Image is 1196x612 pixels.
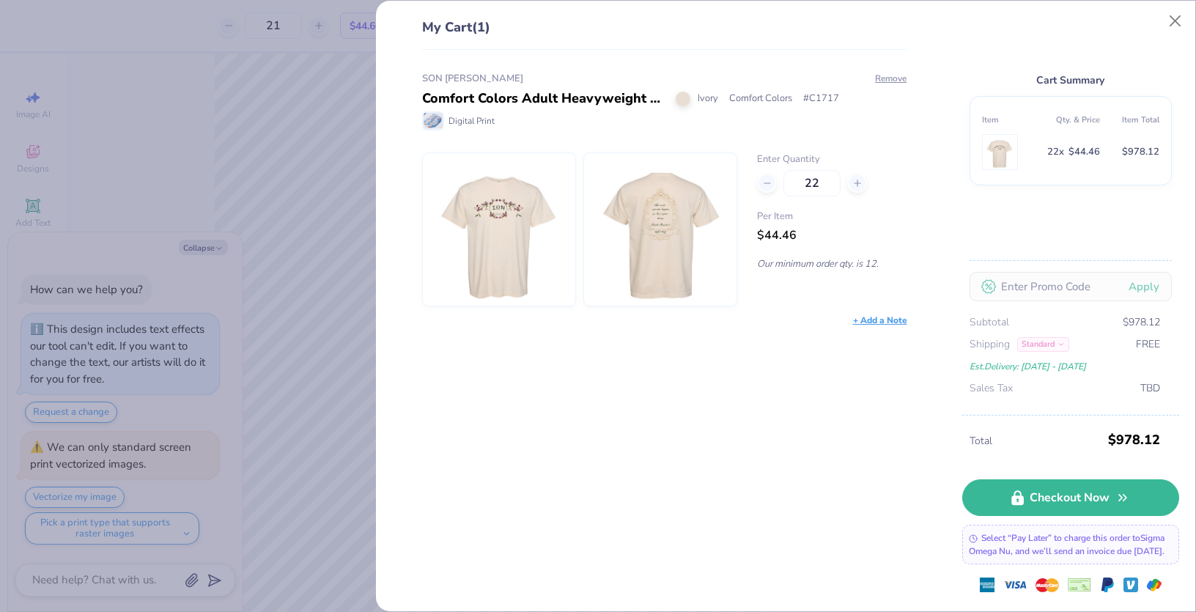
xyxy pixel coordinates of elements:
input: Enter Promo Code [970,272,1172,301]
span: Per Item [757,210,907,224]
img: Comfort Colors C1717 [597,153,723,306]
img: Venmo [1123,578,1138,592]
span: FREE [1136,336,1160,353]
div: Comfort Colors Adult Heavyweight T-Shirt [422,89,665,108]
div: Est. Delivery: [DATE] - [DATE] [970,358,1160,375]
img: Comfort Colors C1717 [986,135,1014,169]
span: 22 x [1047,144,1064,161]
img: visa [1003,573,1027,597]
p: Our minimum order qty. is 12. [757,257,907,270]
th: Item Total [1100,108,1159,131]
label: Enter Quantity [757,152,907,167]
button: Remove [874,72,907,85]
img: cheque [1068,578,1091,592]
span: $978.12 [1122,144,1159,161]
button: Close [1162,7,1189,35]
span: Subtotal [970,314,1009,331]
span: $978.12 [1123,314,1160,331]
div: SON [PERSON_NAME] [422,72,907,86]
input: – – [783,170,841,196]
img: master-card [1036,573,1059,597]
span: $44.46 [757,227,797,243]
a: Checkout Now [962,479,1179,516]
span: Digital Print [448,114,495,128]
th: Item [982,108,1041,131]
span: # C1717 [803,92,839,106]
span: Sales Tax [970,380,1013,397]
div: Standard [1017,337,1069,352]
img: Paypal [1100,578,1115,592]
span: TBD [1140,380,1160,397]
div: Select “Pay Later” to charge this order to Sigma Omega Nu , and we’ll send an invoice due [DATE]. [962,525,1179,564]
div: My Cart (1) [422,18,907,50]
div: + Add a Note [853,314,907,327]
span: $44.46 [1068,144,1100,161]
span: Comfort Colors [729,92,792,106]
span: Shipping [970,336,1010,353]
span: $978.12 [1108,427,1160,453]
span: Total [970,433,1104,449]
img: express [980,578,994,592]
span: Ivory [698,92,718,106]
th: Qty. & Price [1041,108,1100,131]
img: Digital Print [424,113,443,129]
img: GPay [1147,578,1162,592]
div: Cart Summary [970,72,1172,89]
img: Comfort Colors C1717 [436,153,562,306]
